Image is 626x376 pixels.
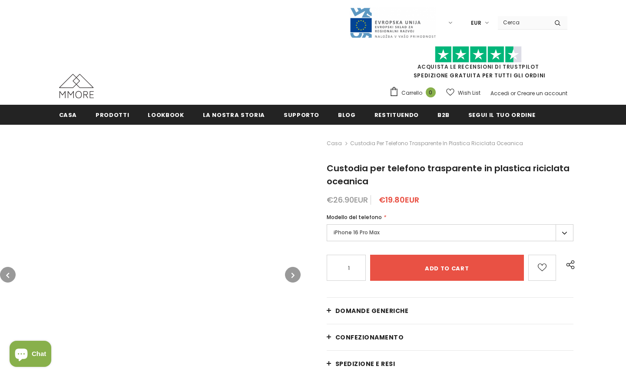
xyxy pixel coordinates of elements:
[401,89,422,97] span: Carrello
[284,111,319,119] span: supporto
[510,90,516,97] span: or
[389,87,440,100] a: Carrello 0
[284,105,319,124] a: supporto
[379,194,419,205] span: €19.80EUR
[338,111,356,119] span: Blog
[446,85,480,100] a: Wish List
[350,138,523,149] span: Custodia per telefono trasparente in plastica riciclata oceanica
[389,50,567,79] span: SPEDIZIONE GRATUITA PER TUTTI GLI ORDINI
[327,224,574,241] label: iPhone 16 Pro Max
[468,105,535,124] a: Segui il tuo ordine
[335,333,404,342] span: CONFEZIONAMENTO
[327,194,368,205] span: €26.90EUR
[374,111,419,119] span: Restituendo
[59,105,77,124] a: Casa
[96,105,129,124] a: Prodotti
[417,63,539,70] a: Acquista le recensioni di TrustPilot
[349,7,436,39] img: Javni Razpis
[458,89,480,97] span: Wish List
[374,105,419,124] a: Restituendo
[349,19,436,26] a: Javni Razpis
[490,90,509,97] a: Accedi
[338,105,356,124] a: Blog
[335,306,409,315] span: Domande generiche
[59,74,94,98] img: Casi MMORE
[203,111,265,119] span: La nostra storia
[468,111,535,119] span: Segui il tuo ordine
[148,111,184,119] span: Lookbook
[437,111,450,119] span: B2B
[7,341,54,369] inbox-online-store-chat: Shopify online store chat
[498,16,548,29] input: Search Site
[517,90,567,97] a: Creare un account
[327,162,570,187] span: Custodia per telefono trasparente in plastica riciclata oceanica
[203,105,265,124] a: La nostra storia
[59,111,77,119] span: Casa
[327,324,574,350] a: CONFEZIONAMENTO
[335,359,395,368] span: Spedizione e resi
[370,255,524,281] input: Add to cart
[426,87,436,97] span: 0
[435,46,522,63] img: Fidati di Pilot Stars
[96,111,129,119] span: Prodotti
[327,298,574,324] a: Domande generiche
[471,19,481,27] span: EUR
[327,213,382,221] span: Modello del telefono
[437,105,450,124] a: B2B
[148,105,184,124] a: Lookbook
[327,138,342,149] a: Casa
